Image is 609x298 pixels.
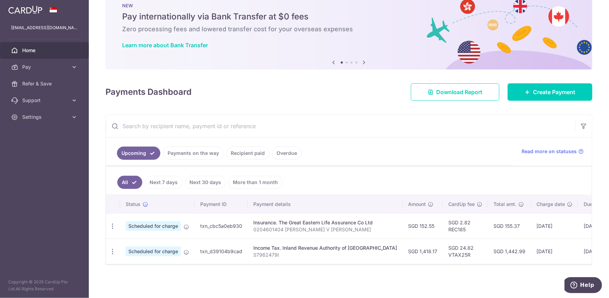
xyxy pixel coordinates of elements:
th: Payment ID [195,195,248,213]
td: SGD 155.37 [488,213,531,239]
a: Payments on the way [163,147,223,160]
p: [EMAIL_ADDRESS][DOMAIN_NAME] [11,24,78,31]
td: SGD 1,418.17 [403,239,443,264]
p: S7962479I [253,251,397,258]
a: More than 1 month [228,176,282,189]
h5: Pay internationally via Bank Transfer at $0 fees [122,11,576,22]
p: 0204601404 [PERSON_NAME] V [PERSON_NAME] [253,226,397,233]
span: Home [22,47,68,54]
a: Next 7 days [145,176,182,189]
a: All [117,176,142,189]
span: Pay [22,64,68,71]
a: Create Payment [508,83,592,101]
span: Support [22,97,68,104]
a: Overdue [272,147,302,160]
span: CardUp fee [448,201,475,208]
td: SGD 24.82 VTAX25R [443,239,488,264]
h4: Payments Dashboard [105,86,192,98]
span: Status [126,201,141,208]
span: Read more on statuses [522,148,577,155]
span: Amount [408,201,426,208]
span: Download Report [436,88,482,96]
a: Next 30 days [185,176,226,189]
span: Refer & Save [22,80,68,87]
td: SGD 1,442.99 [488,239,531,264]
span: Create Payment [533,88,575,96]
input: Search by recipient name, payment id or reference [106,115,575,137]
td: txn_cbc5a0eb930 [195,213,248,239]
div: Income Tax. Inland Revenue Authority of [GEOGRAPHIC_DATA] [253,245,397,251]
span: Settings [22,114,68,121]
span: Scheduled for charge [126,247,181,256]
iframe: Opens a widget where you can find more information [565,277,602,295]
td: txn_d39104b9cad [195,239,248,264]
a: Recipient paid [226,147,269,160]
span: Total amt. [493,201,516,208]
td: [DATE] [531,239,578,264]
th: Payment details [248,195,403,213]
td: [DATE] [531,213,578,239]
p: NEW [122,3,576,8]
a: Read more on statuses [522,148,584,155]
a: Download Report [411,83,499,101]
div: Insurance. The Great Eastern Life Assurance Co Ltd [253,219,397,226]
span: Scheduled for charge [126,221,181,231]
td: SGD 152.55 [403,213,443,239]
span: Charge date [536,201,565,208]
a: Upcoming [117,147,160,160]
a: Learn more about Bank Transfer [122,42,208,49]
span: Due date [584,201,604,208]
img: CardUp [8,6,42,14]
td: SGD 2.82 REC185 [443,213,488,239]
h6: Zero processing fees and lowered transfer cost for your overseas expenses [122,25,576,33]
